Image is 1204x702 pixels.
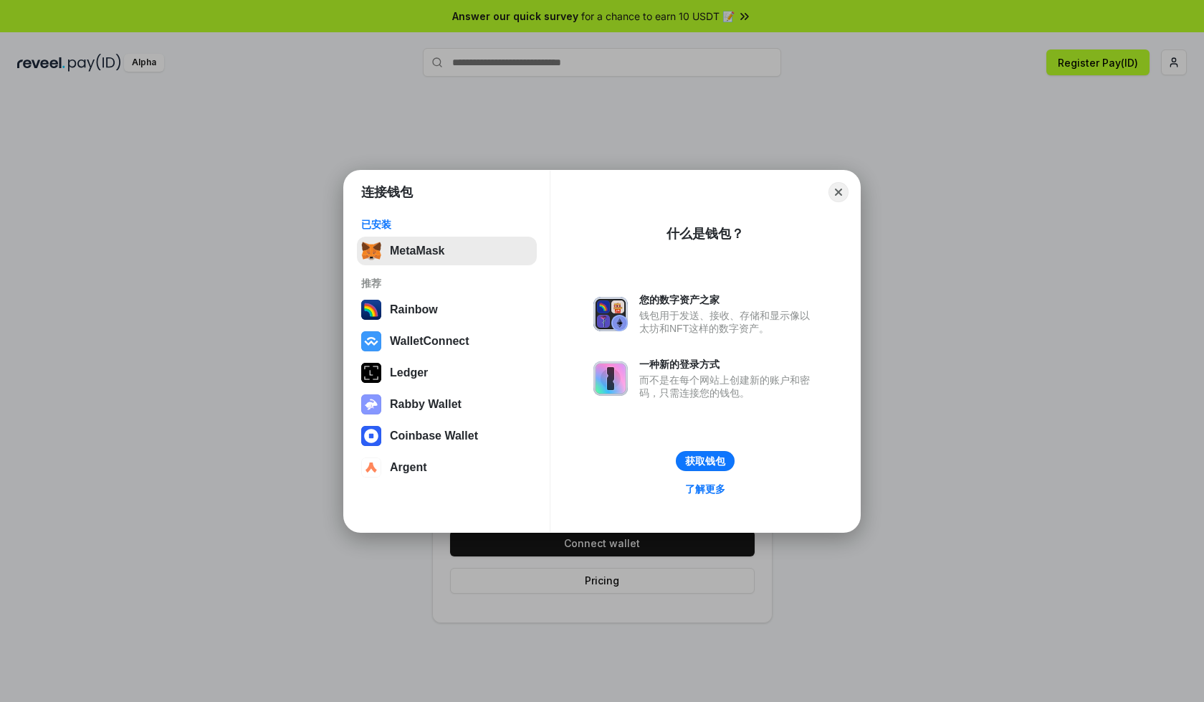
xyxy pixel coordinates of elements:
[390,461,427,474] div: Argent
[357,327,537,356] button: WalletConnect
[357,422,537,450] button: Coinbase Wallet
[828,182,849,202] button: Close
[639,309,817,335] div: 钱包用于发送、接收、存储和显示像以太坊和NFT这样的数字资产。
[390,398,462,411] div: Rabby Wallet
[676,451,735,471] button: 获取钱包
[361,363,381,383] img: svg+xml,%3Csvg%20xmlns%3D%22http%3A%2F%2Fwww.w3.org%2F2000%2Fsvg%22%20width%3D%2228%22%20height%3...
[685,483,725,495] div: 了解更多
[361,184,413,201] h1: 连接钱包
[390,430,478,442] div: Coinbase Wallet
[361,241,381,261] img: svg+xml,%3Csvg%20fill%3D%22none%22%20height%3D%2233%22%20viewBox%3D%220%200%2035%2033%22%20width%...
[361,426,381,446] img: svg+xml,%3Csvg%20width%3D%2228%22%20height%3D%2228%22%20viewBox%3D%220%200%2028%2028%22%20fill%3D...
[390,303,438,316] div: Rainbow
[685,455,725,468] div: 获取钱包
[357,295,537,324] button: Rainbow
[361,218,532,231] div: 已安装
[361,457,381,478] img: svg+xml,%3Csvg%20width%3D%2228%22%20height%3D%2228%22%20viewBox%3D%220%200%2028%2028%22%20fill%3D...
[357,359,537,387] button: Ledger
[361,300,381,320] img: svg+xml,%3Csvg%20width%3D%22120%22%20height%3D%22120%22%20viewBox%3D%220%200%20120%20120%22%20fil...
[361,277,532,290] div: 推荐
[361,394,381,414] img: svg+xml,%3Csvg%20xmlns%3D%22http%3A%2F%2Fwww.w3.org%2F2000%2Fsvg%22%20fill%3D%22none%22%20viewBox...
[593,361,628,396] img: svg+xml,%3Csvg%20xmlns%3D%22http%3A%2F%2Fwww.w3.org%2F2000%2Fsvg%22%20fill%3D%22none%22%20viewBox...
[357,237,537,265] button: MetaMask
[390,335,469,348] div: WalletConnect
[666,225,744,242] div: 什么是钱包？
[593,297,628,331] img: svg+xml,%3Csvg%20xmlns%3D%22http%3A%2F%2Fwww.w3.org%2F2000%2Fsvg%22%20fill%3D%22none%22%20viewBox...
[639,358,817,371] div: 一种新的登录方式
[357,453,537,482] button: Argent
[639,293,817,306] div: 您的数字资产之家
[361,331,381,351] img: svg+xml,%3Csvg%20width%3D%2228%22%20height%3D%2228%22%20viewBox%3D%220%200%2028%2028%22%20fill%3D...
[357,390,537,419] button: Rabby Wallet
[390,366,428,379] div: Ledger
[390,245,444,257] div: MetaMask
[639,374,817,399] div: 而不是在每个网站上创建新的账户和密码，只需连接您的钱包。
[677,480,734,498] a: 了解更多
